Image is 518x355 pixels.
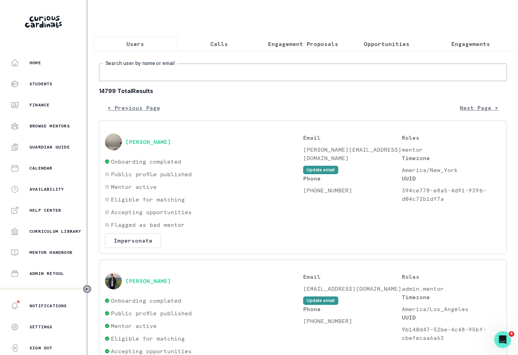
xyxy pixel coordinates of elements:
[303,166,338,174] button: Update email
[29,303,67,309] p: Notifications
[402,305,501,313] p: America/Los_Angeles
[402,313,501,322] p: UUID
[99,87,507,95] b: 14799 Total Results
[402,145,501,154] p: mentor
[111,221,185,229] p: Flagged as bad mentor
[268,40,338,48] p: Engagement Proposals
[494,331,511,348] iframe: Intercom live chat
[111,183,157,191] p: Mentor active
[29,102,50,108] p: Finance
[402,133,501,142] p: Roles
[210,40,228,48] p: Calls
[111,334,185,343] p: Eligible for matching
[111,195,185,204] p: Eligible for matching
[126,40,144,48] p: Users
[451,40,490,48] p: Engagements
[83,284,92,294] button: Toggle sidebar
[402,186,501,203] p: 394ce778-e8a5-4d91-939b-d04c72b1df7a
[29,165,53,171] p: Calendar
[509,331,514,337] span: 4
[303,272,402,281] p: Email
[303,296,338,305] button: Update email
[303,174,402,183] p: Phone
[402,325,501,342] p: 9b140d47-52be-4c48-95bf-cbefecaa6a63
[29,250,73,255] p: Mentor Handbook
[364,40,409,48] p: Opportunities
[402,272,501,281] p: Roles
[125,277,171,284] button: [PERSON_NAME]
[125,138,171,145] button: [PERSON_NAME]
[111,296,181,305] p: Onboarding completed
[402,284,501,293] p: admin,mentor
[29,208,61,213] p: Help Center
[29,345,53,351] p: Sign Out
[303,145,402,162] p: [PERSON_NAME][EMAIL_ADDRESS][DOMAIN_NAME]
[29,271,64,276] p: Admin Retool
[105,233,161,248] button: Impersonate
[29,186,64,192] p: Availability
[29,123,70,129] p: Browse Mentors
[402,174,501,183] p: UUID
[303,305,402,313] p: Phone
[303,133,402,142] p: Email
[99,101,169,115] button: < Previous Page
[402,293,501,301] p: Timezone
[111,322,157,330] p: Mentor active
[111,309,192,317] p: Public profile published
[303,186,402,195] p: [PHONE_NUMBER]
[303,284,402,293] p: [EMAIL_ADDRESS][DOMAIN_NAME]
[111,208,192,216] p: Accepting opportunities
[402,154,501,162] p: Timezone
[303,317,402,325] p: [PHONE_NUMBER]
[29,60,41,66] p: Home
[29,81,53,87] p: Students
[111,157,181,166] p: Onboarding completed
[111,170,192,178] p: Public profile published
[25,16,62,28] img: Curious Cardinals Logo
[29,144,70,150] p: Guardian Guide
[451,101,507,115] button: Next Page >
[29,229,81,234] p: Curriculum Library
[402,166,501,174] p: America/New_York
[29,324,53,330] p: Settings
